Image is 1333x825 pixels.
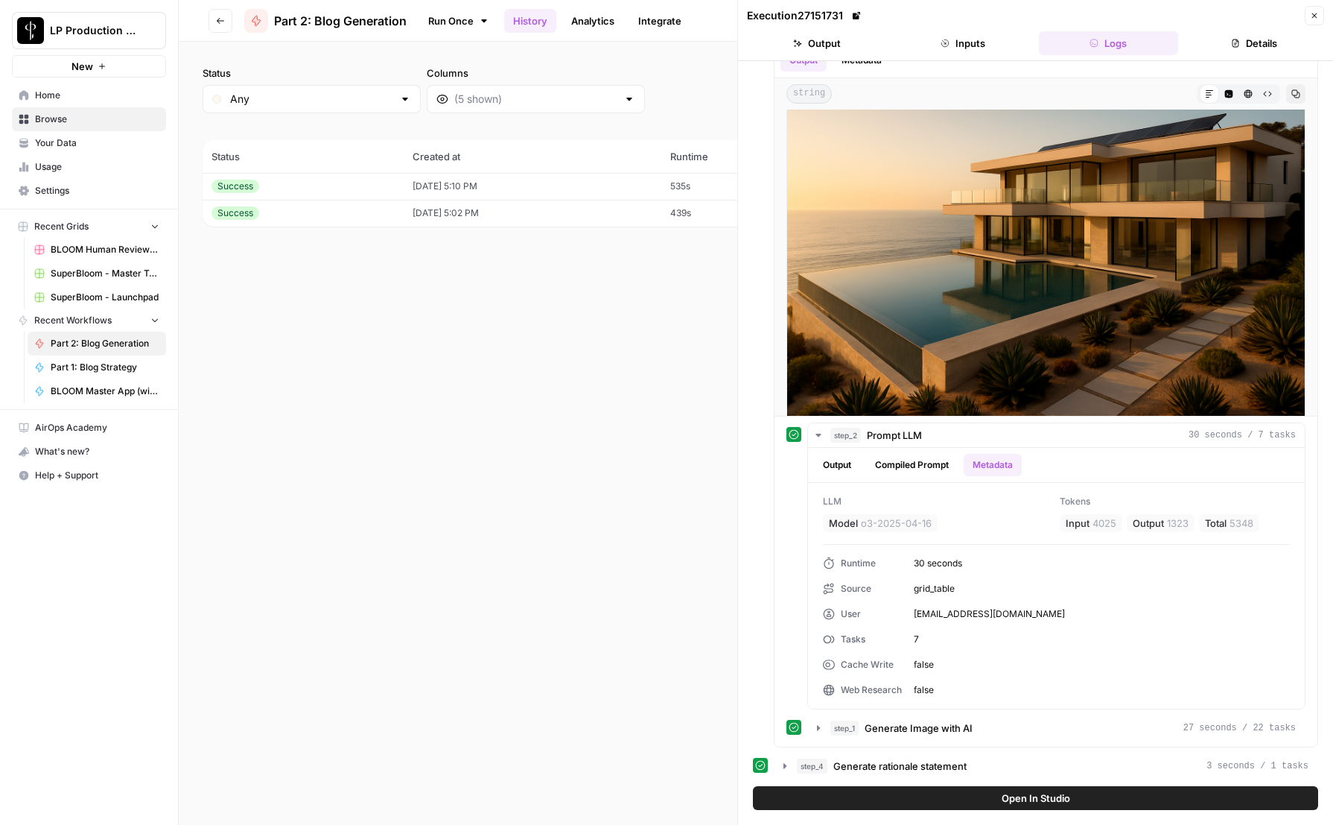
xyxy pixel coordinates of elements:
[786,78,1305,425] img: output preview
[1039,31,1179,55] button: Logs
[203,66,421,80] label: Status
[866,454,958,476] button: Compiled Prompt
[51,243,159,256] span: BLOOM Human Review (ver2)
[786,84,832,104] span: string
[661,173,833,200] td: 535s
[35,421,159,434] span: AirOps Academy
[454,92,617,107] input: (5 shown)
[244,9,407,33] a: Part 2: Blog Generation
[504,9,556,33] a: History
[823,495,1054,508] span: LLM
[12,155,166,179] a: Usage
[808,423,1305,447] button: 30 seconds / 7 tasks
[1189,429,1296,442] span: 30 seconds / 7 tasks
[823,683,902,697] div: Web Research
[914,557,1290,570] span: 30 seconds
[747,8,864,23] div: Execution 27151731
[629,9,690,33] a: Integrate
[28,355,166,379] a: Part 1: Blog Strategy
[71,59,93,74] span: New
[914,582,1290,595] span: grid_table
[211,180,259,193] div: Success
[51,361,159,374] span: Part 1: Blog Strategy
[427,66,645,80] label: Columns
[1229,516,1253,531] span: 5348
[12,131,166,155] a: Your Data
[823,607,902,621] div: User
[964,454,1022,476] button: Metadata
[1002,791,1070,806] span: Open In Studio
[17,17,44,44] img: LP Production Workloads Logo
[230,92,393,107] input: Any
[893,31,1033,55] button: Inputs
[1206,759,1308,773] span: 3 seconds / 1 tasks
[1184,31,1324,55] button: Details
[823,557,902,570] div: Runtime
[1066,516,1089,531] span: Input
[829,516,858,531] span: Model
[774,754,1317,778] button: 3 seconds / 1 tasks
[861,516,932,531] span: o3-2025-04-16
[28,262,166,285] a: SuperBloom - Master Topic List
[12,179,166,203] a: Settings
[1060,495,1291,508] span: Tokens
[51,337,159,350] span: Part 2: Blog Generation
[833,759,967,774] span: Generate rationale statement
[12,440,166,464] button: What's new?
[50,23,140,38] span: LP Production Workloads
[797,759,827,774] span: step_4
[12,83,166,107] a: Home
[35,160,159,174] span: Usage
[914,633,1290,646] span: 7
[823,582,902,595] div: Source
[661,200,833,227] td: 439s
[814,454,860,476] button: Output
[12,107,166,131] a: Browse
[35,89,159,102] span: Home
[1205,516,1227,531] span: Total
[35,469,159,482] span: Help + Support
[419,8,498,34] a: Run Once
[12,416,166,440] a: AirOps Academy
[823,633,902,646] div: Tasks
[28,285,166,309] a: SuperBloom - Launchpad
[808,448,1305,709] div: 30 seconds / 7 tasks
[35,184,159,197] span: Settings
[1092,516,1116,531] span: 4025
[28,379,166,403] a: BLOOM Master App (with human review)
[211,206,259,220] div: Success
[830,428,861,443] span: step_2
[1167,516,1189,531] span: 1323
[774,43,1317,747] div: 58 seconds
[35,136,159,150] span: Your Data
[28,238,166,262] a: BLOOM Human Review (ver2)
[12,464,166,487] button: Help + Support
[34,220,89,233] span: Recent Grids
[35,113,159,126] span: Browse
[404,200,661,227] td: [DATE] 5:02 PM
[830,721,859,736] span: step_1
[34,314,112,327] span: Recent Workflows
[865,721,973,736] span: Generate Image with AI
[1133,516,1164,531] span: Output
[1183,721,1296,735] span: 27 seconds / 22 tasks
[914,658,1290,671] span: false
[12,215,166,238] button: Recent Grids
[753,786,1318,810] button: Open In Studio
[914,683,1290,697] span: false
[51,385,159,398] span: BLOOM Master App (with human review)
[823,658,902,671] div: Cache Write
[203,140,404,173] th: Status
[51,267,159,280] span: SuperBloom - Master Topic List
[12,55,166,78] button: New
[28,332,166,355] a: Part 2: Blog Generation
[562,9,623,33] a: Analytics
[747,31,887,55] button: Output
[914,607,1290,621] span: [EMAIL_ADDRESS][DOMAIN_NAME]
[12,309,166,332] button: Recent Workflows
[404,173,661,200] td: [DATE] 5:10 PM
[808,716,1305,740] button: 27 seconds / 22 tasks
[51,291,159,304] span: SuperBloom - Launchpad
[274,12,407,30] span: Part 2: Blog Generation
[867,428,922,443] span: Prompt LLM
